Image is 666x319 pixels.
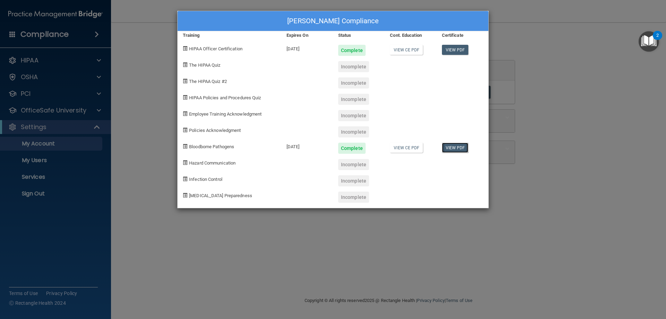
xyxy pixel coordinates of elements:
[442,45,469,55] a: View PDF
[178,11,488,31] div: [PERSON_NAME] Compliance
[390,143,423,153] a: View CE PDF
[189,79,227,84] span: The HIPAA Quiz #2
[189,177,222,182] span: Infection Control
[390,45,423,55] a: View CE PDF
[281,137,333,154] div: [DATE]
[656,35,659,44] div: 2
[338,94,369,105] div: Incomplete
[338,159,369,170] div: Incomplete
[189,160,236,166] span: Hazard Communication
[338,192,369,203] div: Incomplete
[338,77,369,89] div: Incomplete
[281,31,333,40] div: Expires On
[178,31,281,40] div: Training
[338,175,369,186] div: Incomplete
[189,62,220,68] span: The HIPAA Quiz
[639,31,659,52] button: Open Resource Center, 2 new notifications
[338,126,369,137] div: Incomplete
[189,46,242,51] span: HIPAA Officer Certification
[338,110,369,121] div: Incomplete
[385,31,436,40] div: Cont. Education
[189,128,241,133] span: Policies Acknowledgment
[437,31,488,40] div: Certificate
[189,111,262,117] span: Employee Training Acknowledgment
[281,40,333,56] div: [DATE]
[338,61,369,72] div: Incomplete
[338,45,366,56] div: Complete
[189,193,252,198] span: [MEDICAL_DATA] Preparedness
[189,95,261,100] span: HIPAA Policies and Procedures Quiz
[189,144,234,149] span: Bloodborne Pathogens
[442,143,469,153] a: View PDF
[338,143,366,154] div: Complete
[333,31,385,40] div: Status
